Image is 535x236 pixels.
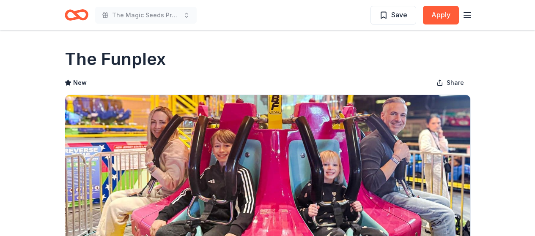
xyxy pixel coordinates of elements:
[370,6,416,24] button: Save
[65,5,88,25] a: Home
[447,78,464,88] span: Share
[423,6,459,24] button: Apply
[73,78,87,88] span: New
[391,9,407,20] span: Save
[65,47,166,71] h1: The Funplex
[112,10,180,20] span: The Magic Seeds Project Pickleball Tournament
[430,74,471,91] button: Share
[95,7,197,24] button: The Magic Seeds Project Pickleball Tournament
